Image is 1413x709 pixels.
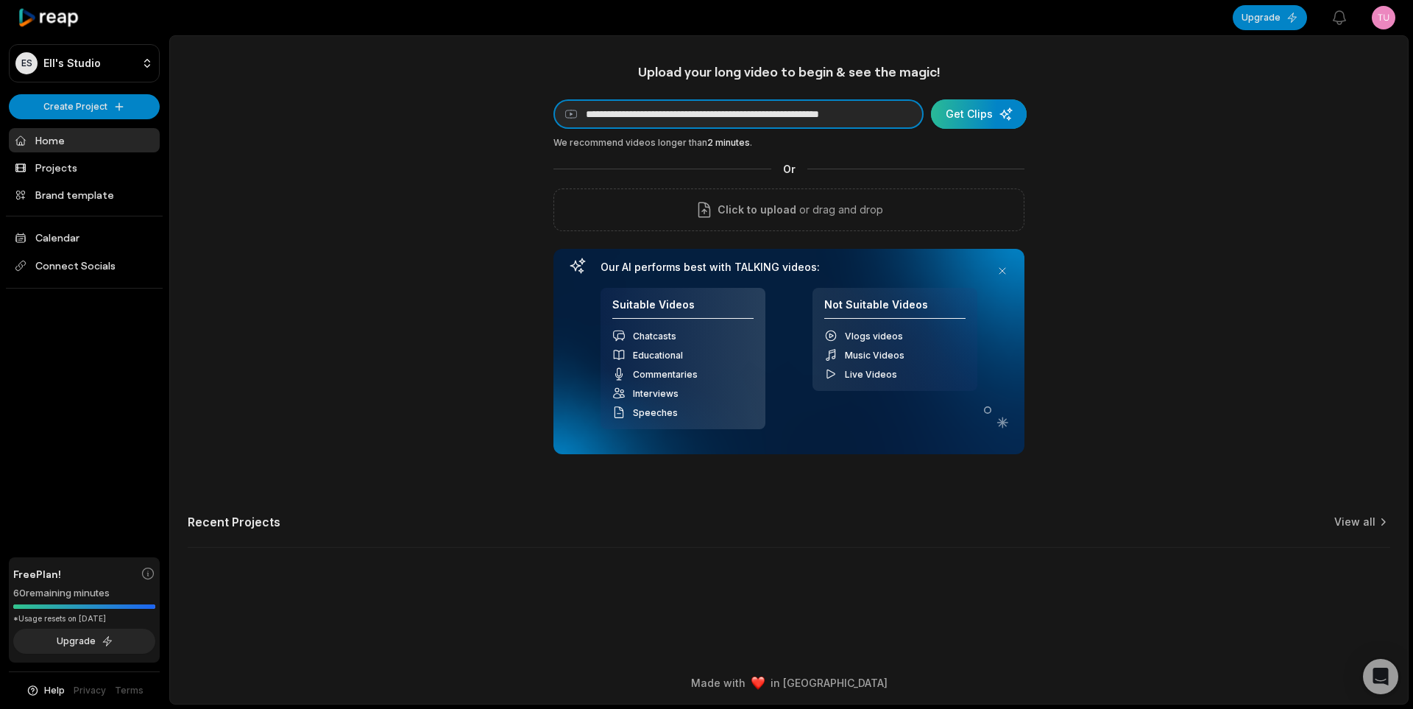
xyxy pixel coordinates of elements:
span: Or [771,161,807,177]
a: Home [9,128,160,152]
a: Terms [115,684,144,697]
span: Live Videos [845,369,897,380]
span: Music Videos [845,350,904,361]
span: Help [44,684,65,697]
h4: Suitable Videos [612,298,754,320]
h2: Recent Projects [188,515,280,529]
span: Vlogs videos [845,331,903,342]
div: We recommend videos longer than . [553,136,1024,149]
div: 60 remaining minutes [13,586,155,601]
a: View all [1334,515,1375,529]
p: Ell's Studio [43,57,101,70]
button: Create Project [9,94,160,119]
span: Speeches [633,407,678,418]
span: Free Plan! [13,566,61,582]
p: or drag and drop [796,201,883,219]
div: ES [15,52,38,74]
span: Click to upload [718,201,796,219]
a: Brand template [9,183,160,207]
button: Upgrade [1233,5,1307,30]
span: 2 minutes [707,137,750,148]
img: heart emoji [751,677,765,690]
div: Open Intercom Messenger [1363,659,1398,694]
h4: Not Suitable Videos [824,298,966,320]
span: Chatcasts [633,331,676,342]
span: Connect Socials [9,253,160,279]
div: Made with in [GEOGRAPHIC_DATA] [183,675,1395,691]
span: Educational [633,350,683,361]
h1: Upload your long video to begin & see the magic! [553,63,1024,80]
span: Commentaries [633,369,698,380]
span: Interviews [633,388,679,399]
a: Projects [9,155,160,180]
button: Upgrade [13,629,155,654]
div: *Usage resets on [DATE] [13,613,155,624]
a: Calendar [9,225,160,250]
button: Help [26,684,65,697]
button: Get Clips [931,99,1027,129]
a: Privacy [74,684,106,697]
h3: Our AI performs best with TALKING videos: [601,261,977,274]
